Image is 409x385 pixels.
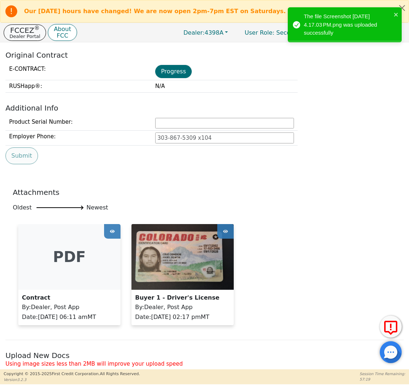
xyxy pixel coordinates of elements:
[54,33,71,39] p: FCC
[22,303,117,312] p: By : Dealer, Post App
[5,51,404,59] h2: Original Contract
[5,131,152,146] td: Employer Phone:
[5,104,404,112] h2: Additional Info
[34,25,40,31] sup: ®
[152,80,298,93] td: N/A
[22,293,117,302] p: Contract
[9,34,40,39] p: Dealer Portal
[24,8,286,15] b: Our [DATE] hours have changed! We are now open 2pm-7pm EST on Saturdays.
[245,29,274,36] span: User Role :
[237,26,314,40] p: Secondary
[100,371,140,376] span: All Rights Reserved.
[5,80,152,93] td: RUSHapp® :
[5,63,152,80] td: E-CONTRACT :
[135,293,230,302] p: Buyer 1 - Driver's License
[22,313,117,322] p: Date : [DATE] 06:11 am MT
[54,26,71,32] p: About
[4,371,140,377] p: Copyright © 2015- 2025 First Credit Corporation.
[360,371,405,377] p: Session Time Remaining:
[395,0,409,15] button: Close alert
[5,351,404,360] h2: Upload New Docs
[155,132,294,143] input: 303-867-5309 x104
[183,29,204,36] span: Dealer:
[176,27,236,38] button: Dealer:4398A
[131,224,234,290] img: awsKey_43234_a_drivers_license_d9f06d3f-8f87-4fa6-919e-2775e2e2070a_1759177037597
[183,29,223,36] span: 4398A
[5,360,404,368] p: Using image sizes less than 2MB will improve your upload speed
[4,377,140,382] p: Version 3.2.3
[87,203,108,212] span: Newest
[9,27,40,34] p: FCCEZ
[18,224,121,290] div: pdf
[5,116,152,131] td: Product Serial Number:
[394,10,399,19] button: close
[135,303,230,312] p: By : Dealer, Post App
[237,26,314,40] a: User Role: Secondary
[4,24,46,41] button: FCCEZ®Dealer Portal
[13,203,32,212] span: Oldest
[304,12,391,37] div: The file Screenshot [DATE] 4.17.03 PM.png was uploaded successfully
[48,24,77,41] button: AboutFCC
[155,65,192,78] button: Progress
[360,377,405,382] p: 57:19
[380,316,402,338] button: Report Error to FCC
[135,313,230,322] p: Date : [DATE] 02:17 pm MT
[13,188,396,197] h2: Attachments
